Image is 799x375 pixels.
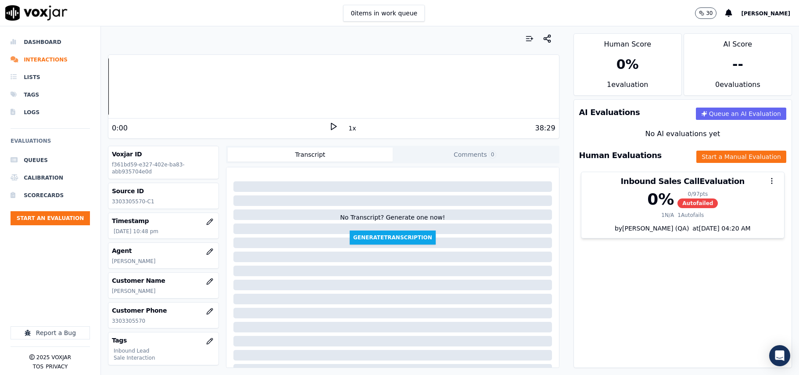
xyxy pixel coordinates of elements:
[112,216,215,225] h3: Timestamp
[350,231,436,245] button: GenerateTranscription
[112,161,215,175] p: f361bd59-e327-402e-ba83-abb935704e0d
[574,79,681,95] div: 1 evaluation
[684,34,792,50] div: AI Score
[11,51,90,69] a: Interactions
[695,7,725,19] button: 30
[732,57,743,72] div: --
[112,198,215,205] p: 3303305570-C1
[695,7,717,19] button: 30
[684,79,792,95] div: 0 evaluation s
[112,258,215,265] p: [PERSON_NAME]
[112,123,128,133] div: 0:00
[112,187,215,195] h3: Source ID
[112,246,215,255] h3: Agent
[112,150,215,159] h3: Voxjar ID
[579,108,640,116] h3: AI Evaluations
[574,34,681,50] div: Human Score
[489,151,497,159] span: 0
[347,122,358,134] button: 1x
[696,108,786,120] button: Queue an AI Evaluation
[11,169,90,187] a: Calibration
[46,363,68,370] button: Privacy
[33,363,43,370] button: TOS
[11,187,90,204] a: Scorecards
[114,347,215,354] p: Inbound Lead
[706,10,713,17] p: 30
[689,224,750,233] div: at [DATE] 04:20 AM
[677,191,718,198] div: 0 / 97 pts
[11,326,90,339] button: Report a Bug
[114,228,215,235] p: [DATE] 10:48 pm
[661,212,674,219] div: 1 N/A
[616,57,639,72] div: 0 %
[741,11,790,17] span: [PERSON_NAME]
[677,198,718,208] span: Autofailed
[677,212,704,219] div: 1 Autofails
[11,151,90,169] a: Queues
[36,354,71,361] p: 2025 Voxjar
[340,213,445,231] div: No Transcript? Generate one now!
[11,104,90,121] a: Logs
[11,33,90,51] a: Dashboard
[769,345,790,366] div: Open Intercom Messenger
[11,136,90,151] h6: Evaluations
[112,306,215,315] h3: Customer Phone
[343,5,425,22] button: 0items in work queue
[228,148,393,162] button: Transcript
[11,211,90,225] button: Start an Evaluation
[5,5,68,21] img: voxjar logo
[535,123,555,133] div: 38:29
[393,148,558,162] button: Comments
[696,151,786,163] button: Start a Manual Evaluation
[741,8,799,18] button: [PERSON_NAME]
[112,317,215,325] p: 3303305570
[11,86,90,104] a: Tags
[112,288,215,295] p: [PERSON_NAME]
[581,129,785,139] div: No AI evaluations yet
[11,69,90,86] a: Lists
[581,224,784,238] div: by [PERSON_NAME] (QA)
[579,151,662,159] h3: Human Evaluations
[112,336,215,345] h3: Tags
[114,354,215,361] p: Sale Interaction
[112,276,215,285] h3: Customer Name
[647,191,674,208] div: 0 %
